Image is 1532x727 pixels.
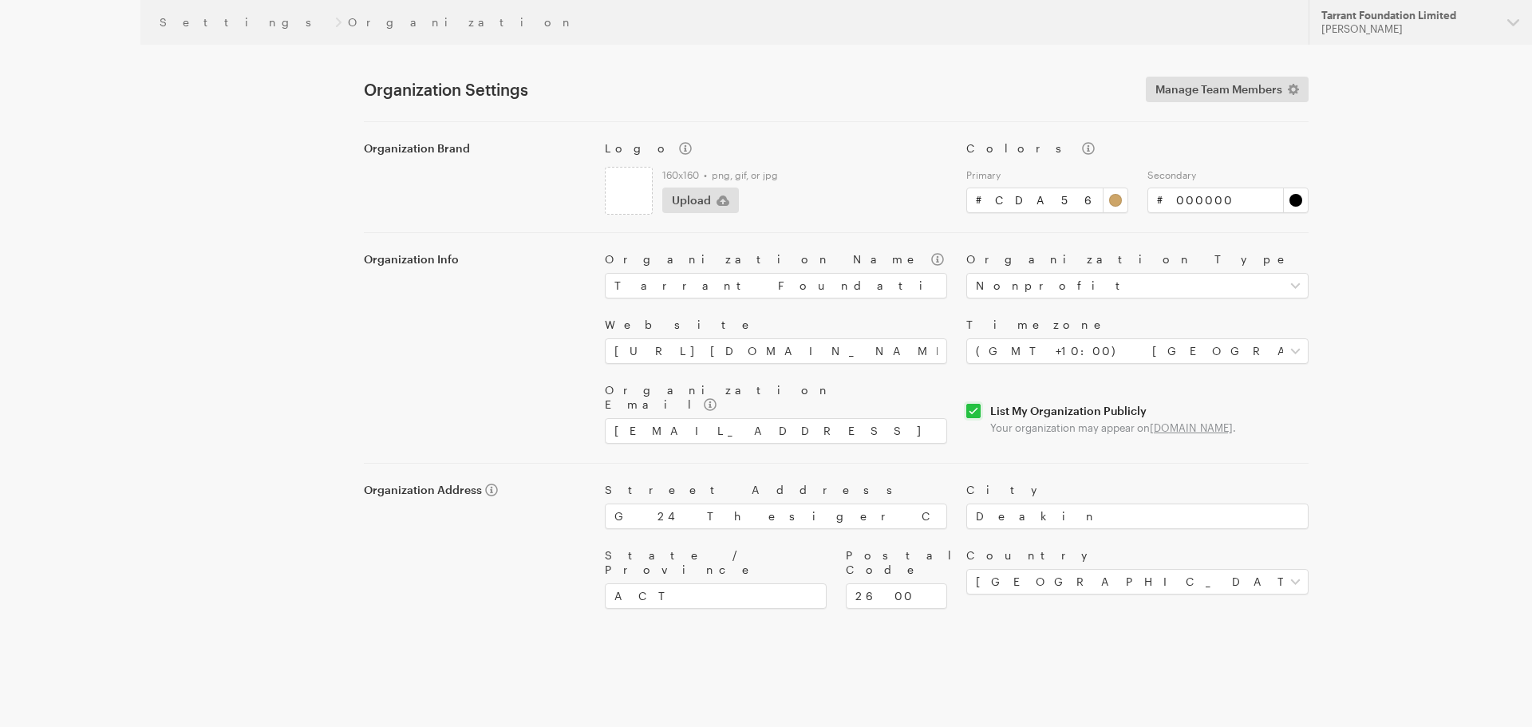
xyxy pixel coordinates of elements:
[605,141,947,156] label: Logo
[605,548,827,577] label: State / Province
[605,252,947,267] label: Organization Name
[605,383,947,412] label: Organization Email
[605,338,947,364] input: https://www.example.com
[1321,22,1494,36] div: [PERSON_NAME]
[1150,421,1233,434] a: [DOMAIN_NAME]
[364,252,586,267] label: Organization Info
[966,141,1309,156] label: Colors
[605,318,947,332] label: Website
[662,168,947,181] label: 160x160 • png, gif, or jpg
[1147,168,1309,181] label: Secondary
[364,483,586,497] label: Organization Address
[966,252,1309,267] label: Organization Type
[1155,80,1282,99] span: Manage Team Members
[1146,77,1309,102] a: Manage Team Members
[160,16,329,29] a: Settings
[364,141,586,156] label: Organization Brand
[364,80,1127,99] h1: Organization Settings
[672,191,711,210] span: Upload
[1321,9,1494,22] div: Tarrant Foundation Limited
[846,548,947,577] label: Postal Code
[966,548,1309,563] label: Country
[966,168,1128,181] label: Primary
[966,483,1309,497] label: City
[662,188,739,213] button: Upload
[966,318,1309,332] label: Timezone
[605,483,947,497] label: Street Address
